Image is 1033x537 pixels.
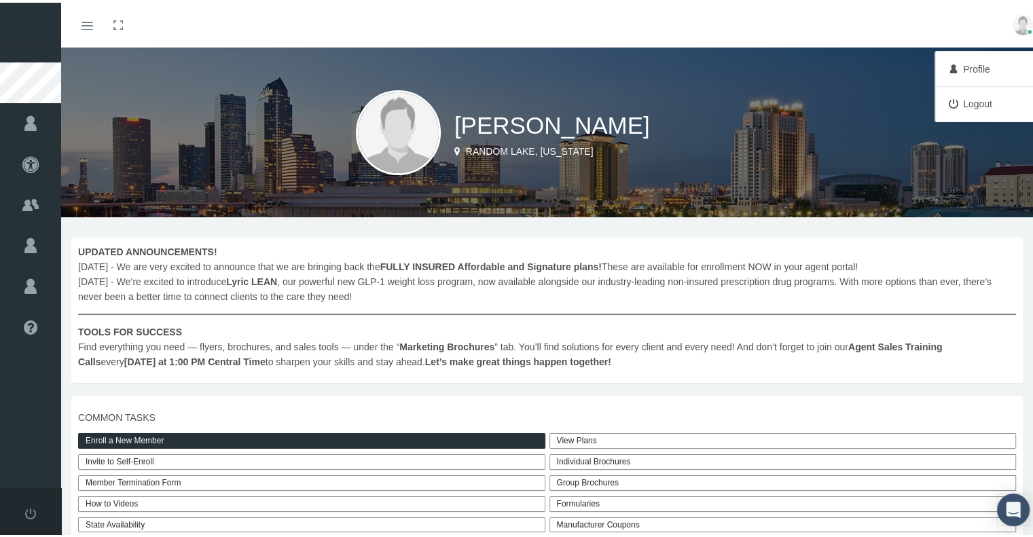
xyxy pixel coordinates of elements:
[1013,12,1033,33] img: user-placeholder.jpg
[78,242,1016,367] span: [DATE] - We are very excited to announce that we are bringing back the These are available for en...
[78,451,545,467] a: Invite to Self-Enroll
[549,430,1017,446] a: View Plans
[549,515,1017,530] a: Manufacturer Coupons
[549,473,1017,488] div: Group Brochures
[78,244,217,255] b: UPDATED ANNOUNCEMENTS!
[78,407,1016,422] span: COMMON TASKS
[78,430,545,446] a: Enroll a New Member
[124,354,266,365] b: [DATE] at 1:00 PM Central Time
[356,88,441,172] img: user-placeholder.jpg
[997,491,1030,523] div: Open Intercom Messenger
[78,494,545,509] a: How to Videos
[380,259,602,270] b: FULLY INSURED Affordable and Signature plans!
[549,451,1017,467] div: Individual Brochures
[78,324,182,335] b: TOOLS FOR SUCCESS
[78,515,545,530] a: State Availability
[466,143,594,154] span: Random Lake, [US_STATE]
[549,494,1017,509] div: Formularies
[425,354,611,365] b: Let’s make great things happen together!
[399,339,494,350] b: Marketing Brochures
[226,274,277,284] b: Lyric LEAN
[78,473,545,488] a: Member Termination Form
[454,109,650,136] span: [PERSON_NAME]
